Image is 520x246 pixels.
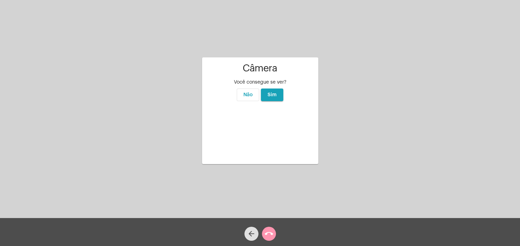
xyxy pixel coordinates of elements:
h1: Câmera [208,63,313,74]
button: Sim [261,89,283,101]
button: Não [237,89,259,101]
mat-icon: arrow_back [247,230,256,238]
span: Sim [268,92,277,97]
mat-icon: call_end [265,230,273,238]
span: Não [243,92,253,97]
span: Você consegue se ver? [234,80,286,85]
